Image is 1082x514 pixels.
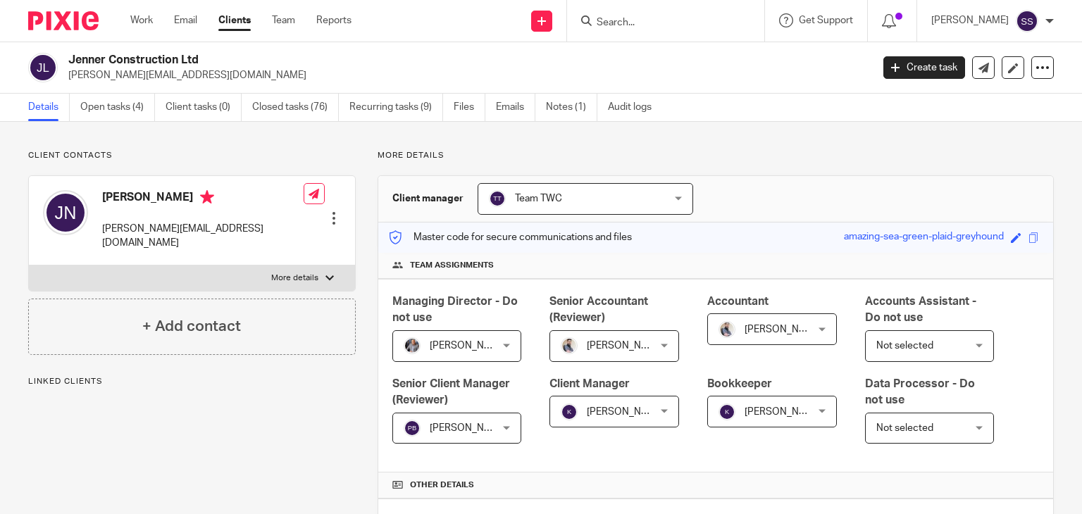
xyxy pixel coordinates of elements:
span: Accountant [707,296,769,307]
h3: Client manager [392,192,464,206]
span: Senior Accountant (Reviewer) [549,296,648,323]
span: Other details [410,479,474,491]
img: Pixie [28,11,99,30]
span: Senior Client Manager (Reviewer) [392,378,510,406]
span: Bookkeeper [707,378,772,389]
img: svg%3E [28,53,58,82]
p: More details [378,150,1054,161]
h4: + Add contact [142,315,241,337]
span: Not selected [876,341,933,351]
a: Files [454,94,485,121]
span: Not selected [876,423,933,433]
a: Details [28,94,70,121]
a: Audit logs [608,94,662,121]
p: Master code for secure communications and files [389,230,632,244]
p: More details [271,272,318,284]
span: Data Processor - Do not use [865,378,975,406]
span: [PERSON_NAME] [745,325,822,334]
span: Get Support [799,15,853,25]
span: [PERSON_NAME] [430,341,507,351]
img: svg%3E [404,420,421,437]
span: [PERSON_NAME] [587,341,664,351]
a: Recurring tasks (9) [349,94,443,121]
div: amazing-sea-green-plaid-greyhound [844,230,1004,246]
a: Work [130,13,153,27]
a: Create task [883,56,965,79]
span: [PERSON_NAME] [587,407,664,417]
img: Pixie%2002.jpg [561,337,578,354]
img: svg%3E [489,190,506,207]
a: Clients [218,13,251,27]
span: Team assignments [410,260,494,271]
h2: Jenner Construction Ltd [68,53,704,68]
span: [PERSON_NAME] [430,423,507,433]
p: [PERSON_NAME][EMAIL_ADDRESS][DOMAIN_NAME] [68,68,862,82]
a: Closed tasks (76) [252,94,339,121]
i: Primary [200,190,214,204]
img: svg%3E [719,403,735,420]
span: Client Manager [549,378,630,389]
a: Reports [316,13,352,27]
span: Managing Director - Do not use [392,296,518,323]
img: Pixie%2002.jpg [719,321,735,338]
a: Notes (1) [546,94,597,121]
input: Search [595,17,722,30]
span: [PERSON_NAME] [745,407,822,417]
a: Email [174,13,197,27]
p: Linked clients [28,376,356,387]
h4: [PERSON_NAME] [102,190,304,208]
img: svg%3E [43,190,88,235]
p: [PERSON_NAME][EMAIL_ADDRESS][DOMAIN_NAME] [102,222,304,251]
span: Team TWC [515,194,562,203]
a: Emails [496,94,535,121]
a: Team [272,13,295,27]
a: Client tasks (0) [166,94,242,121]
p: Client contacts [28,150,356,161]
span: Accounts Assistant - Do not use [865,296,976,323]
a: Open tasks (4) [80,94,155,121]
img: svg%3E [1016,10,1038,32]
p: [PERSON_NAME] [931,13,1009,27]
img: -%20%20-%20studio@ingrained.co.uk%20for%20%20-20220223%20at%20101413%20-%201W1A2026.jpg [404,337,421,354]
img: svg%3E [561,403,578,420]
